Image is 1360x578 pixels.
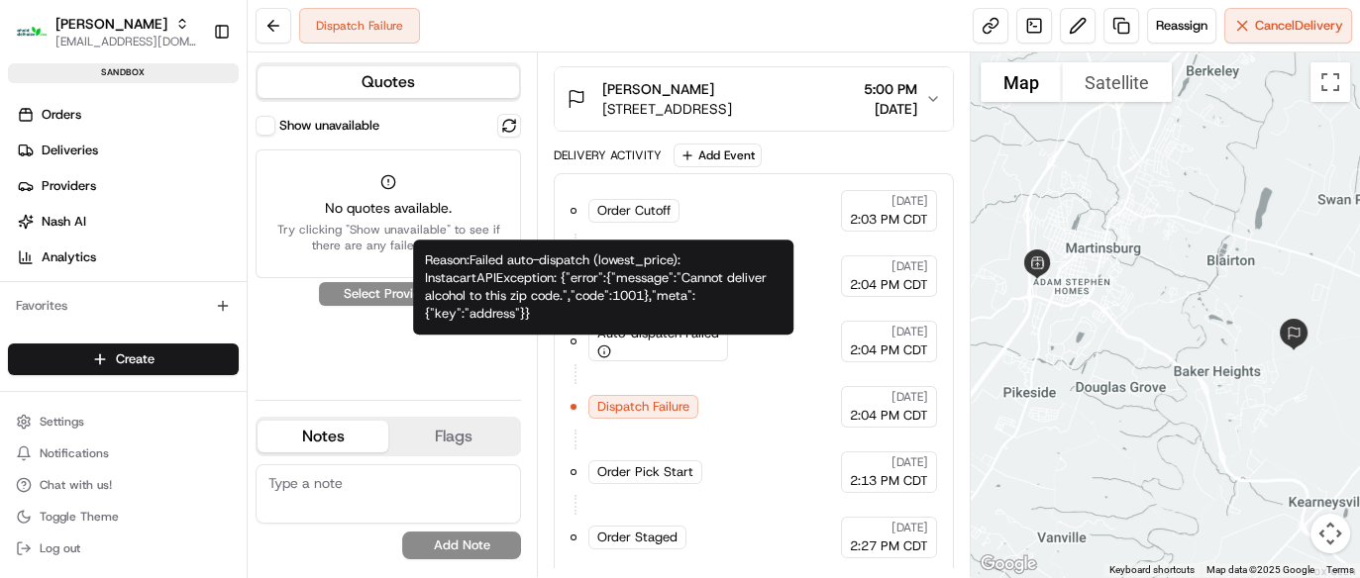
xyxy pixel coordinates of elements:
[40,286,152,306] span: Knowledge Base
[8,8,205,55] button: Martin's[PERSON_NAME][EMAIL_ADDRESS][DOMAIN_NAME]
[850,537,928,555] span: 2:27 PM CDT
[8,135,247,166] a: Deliveries
[1326,564,1354,575] a: Terms (opens in new tab)
[42,248,96,266] span: Analytics
[602,99,732,119] span: [STREET_ADDRESS]
[8,503,239,530] button: Toggle Theme
[20,78,361,110] p: Welcome 👋
[981,62,1062,102] button: Show street map
[1156,17,1207,35] span: Reassign
[891,520,928,535] span: [DATE]
[42,106,81,124] span: Orders
[67,188,325,208] div: Start new chat
[891,193,928,209] span: [DATE]
[55,14,167,34] button: [PERSON_NAME]
[850,341,928,359] span: 2:04 PM CDT
[268,198,508,218] span: No quotes available.
[20,288,36,304] div: 📗
[42,142,98,159] span: Deliveries
[40,414,84,430] span: Settings
[8,170,247,202] a: Providers
[8,206,247,238] a: Nash AI
[42,177,96,195] span: Providers
[1147,8,1216,44] button: Reassign
[850,276,928,294] span: 2:04 PM CDT
[976,551,1041,577] a: Open this area in Google Maps (opens a new window)
[8,471,239,499] button: Chat with us!
[258,66,519,98] button: Quotes
[67,208,251,224] div: We're available if you need us!
[1109,563,1195,577] button: Keyboard shortcuts
[40,477,112,493] span: Chat with us!
[140,334,240,349] a: Powered byPylon
[976,551,1041,577] img: Google
[16,16,48,48] img: Martin's
[413,240,793,335] div: Reason: Failed auto-dispatch (lowest_price): InstacartAPIException: {"error":{"message":"Cannot d...
[891,454,928,470] span: [DATE]
[167,288,183,304] div: 💻
[187,286,318,306] span: API Documentation
[8,63,239,83] div: sandbox
[1310,62,1350,102] button: Toggle fullscreen view
[8,439,239,467] button: Notifications
[197,335,240,349] span: Pylon
[864,99,917,119] span: [DATE]
[1062,62,1172,102] button: Show satellite imagery
[8,534,239,562] button: Log out
[1224,8,1352,44] button: CancelDelivery
[891,258,928,274] span: [DATE]
[388,421,519,452] button: Flags
[159,278,326,314] a: 💻API Documentation
[258,421,388,452] button: Notes
[554,147,662,163] div: Delivery Activity
[1310,514,1350,553] button: Map camera controls
[40,509,119,525] span: Toggle Theme
[116,350,155,368] span: Create
[850,472,928,490] span: 2:13 PM CDT
[8,408,239,435] button: Settings
[850,211,928,229] span: 2:03 PM CDT
[891,324,928,339] span: [DATE]
[597,529,678,546] span: Order Staged
[597,463,693,481] span: Order Pick Start
[1206,564,1314,575] span: Map data ©2025 Google
[40,445,109,461] span: Notifications
[337,194,361,218] button: Start new chat
[20,188,55,224] img: 1736555255976-a54dd68f-1ca7-489b-9aae-adbdc363a1c4
[850,407,928,425] span: 2:04 PM CDT
[597,398,689,416] span: Dispatch Failure
[8,290,239,322] div: Favorites
[268,222,508,253] span: Try clicking "Show unavailable" to see if there are any failed quotes.
[40,540,80,556] span: Log out
[52,127,327,147] input: Clear
[42,213,86,231] span: Nash AI
[891,389,928,405] span: [DATE]
[864,79,917,99] span: 5:00 PM
[12,278,159,314] a: 📗Knowledge Base
[597,202,671,220] span: Order Cutoff
[8,99,247,131] a: Orders
[55,34,197,49] button: [EMAIL_ADDRESS][DOMAIN_NAME]
[674,144,762,167] button: Add Event
[555,67,953,131] button: [PERSON_NAME][STREET_ADDRESS]5:00 PM[DATE]
[8,343,239,375] button: Create
[8,241,247,273] a: Analytics
[279,117,379,135] label: Show unavailable
[602,79,714,99] span: [PERSON_NAME]
[20,19,59,58] img: Nash
[1255,17,1343,35] span: Cancel Delivery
